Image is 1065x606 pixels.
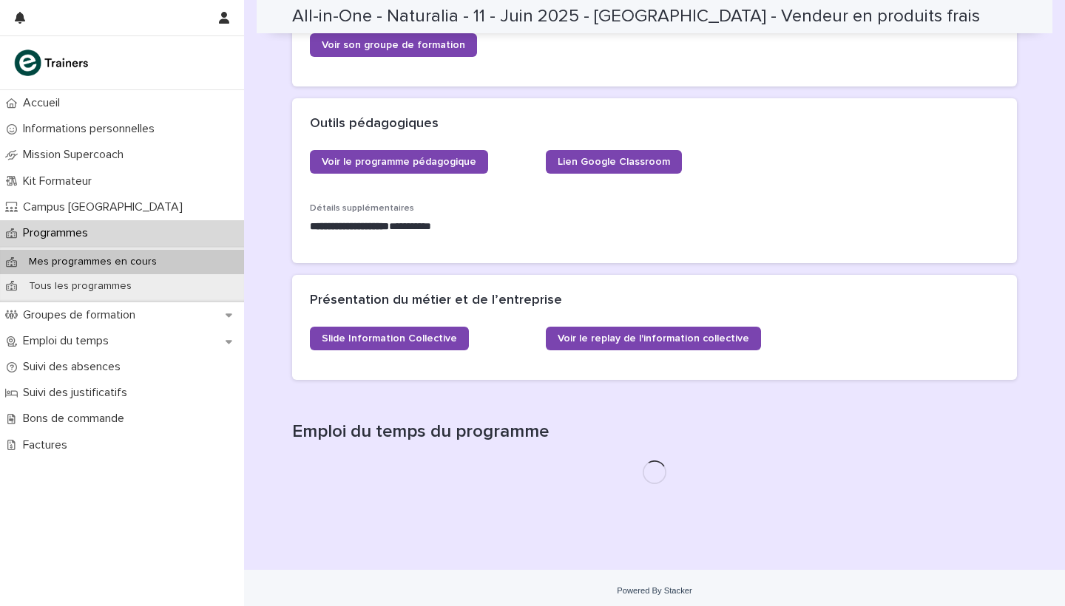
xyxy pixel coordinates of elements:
[546,327,761,350] a: Voir le replay de l'information collective
[17,148,135,162] p: Mission Supercoach
[17,308,147,322] p: Groupes de formation
[310,33,477,57] a: Voir son groupe de formation
[12,48,93,78] img: K0CqGN7SDeD6s4JG8KQk
[310,327,469,350] a: Slide Information Collective
[558,157,670,167] span: Lien Google Classroom
[17,280,143,293] p: Tous les programmes
[17,200,195,214] p: Campus [GEOGRAPHIC_DATA]
[17,412,136,426] p: Bons de commande
[17,96,72,110] p: Accueil
[617,586,692,595] a: Powered By Stacker
[310,150,488,174] a: Voir le programme pédagogique
[310,293,562,309] h2: Présentation du métier et de l’entreprise
[17,122,166,136] p: Informations personnelles
[17,256,169,268] p: Mes programmes en cours
[558,333,749,344] span: Voir le replay de l'information collective
[322,157,476,167] span: Voir le programme pédagogique
[546,150,682,174] a: Lien Google Classroom
[17,226,100,240] p: Programmes
[322,333,457,344] span: Slide Information Collective
[292,421,1017,443] h1: Emploi du temps du programme
[17,386,139,400] p: Suivi des justificatifs
[17,438,79,452] p: Factures
[322,40,465,50] span: Voir son groupe de formation
[292,6,980,27] h2: All-in-One - Naturalia - 11 - Juin 2025 - [GEOGRAPHIC_DATA] - Vendeur en produits frais
[17,334,121,348] p: Emploi du temps
[310,116,439,132] h2: Outils pédagogiques
[17,174,104,188] p: Kit Formateur
[310,204,414,213] span: Détails supplémentaires
[17,360,132,374] p: Suivi des absences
